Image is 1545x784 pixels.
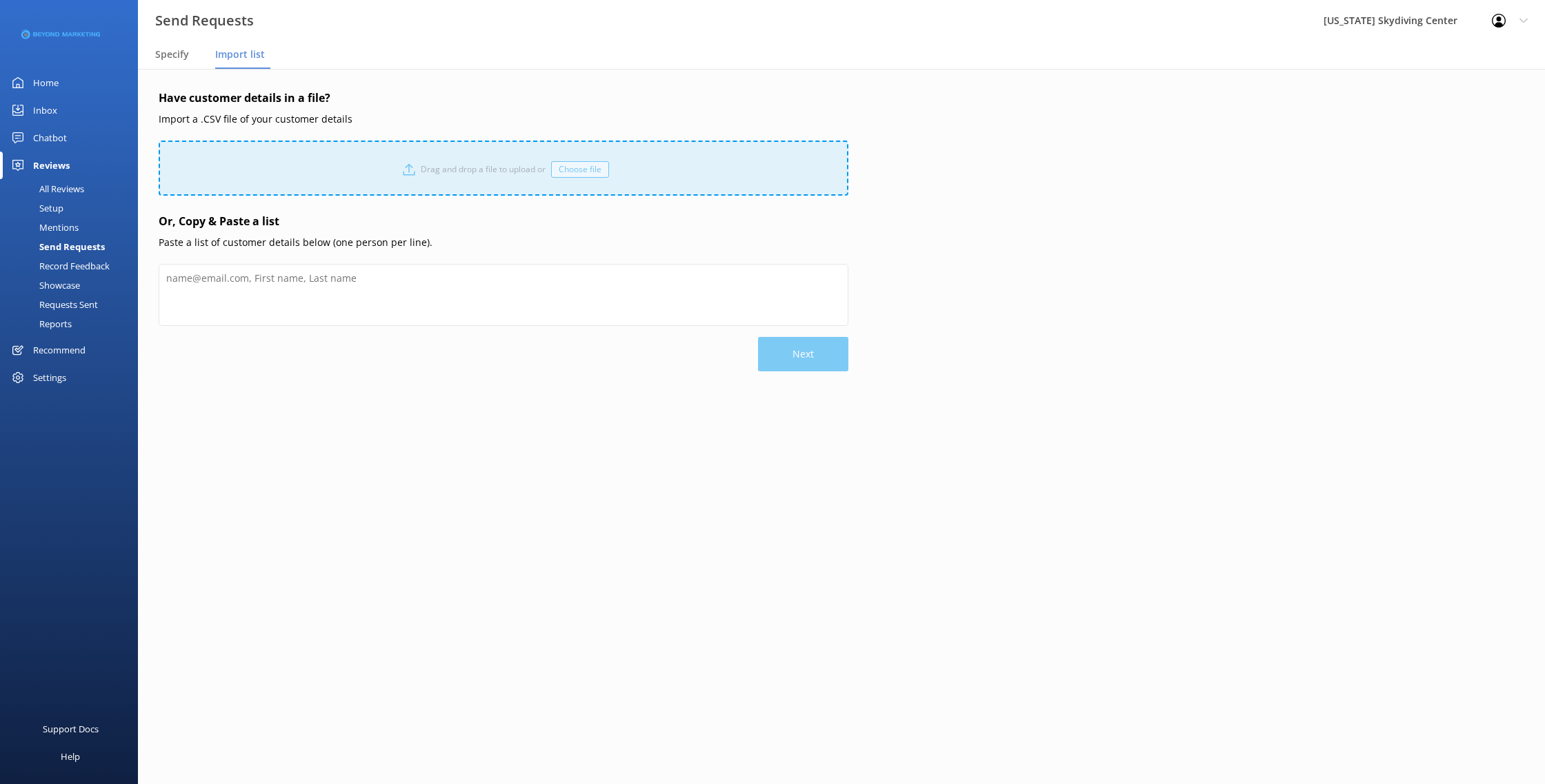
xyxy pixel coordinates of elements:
[33,336,86,364] div: Recommend
[8,276,138,295] a: Showcase
[21,23,100,46] img: 3-1676954853.png
[61,743,80,770] div: Help
[33,152,70,179] div: Reviews
[8,179,84,198] div: All Reviews
[155,10,254,32] h3: Send Requests
[8,256,138,276] a: Record Feedback
[155,48,189,61] span: Specify
[551,161,609,178] div: Choose file
[215,48,265,61] span: Import list
[159,112,848,127] p: Import a .CSV file of your customer details
[8,218,79,237] div: Mentions
[8,218,138,237] a: Mentions
[33,69,59,96] div: Home
[415,163,551,176] p: Drag and drop a file to upload or
[33,124,67,152] div: Chatbot
[33,96,57,124] div: Inbox
[8,295,138,314] a: Requests Sent
[8,276,80,295] div: Showcase
[8,237,105,256] div: Send Requests
[8,198,138,218] a: Setup
[33,364,66,391] div: Settings
[8,179,138,198] a: All Reviews
[159,235,848,250] p: Paste a list of customer details below (one person per line).
[8,198,63,218] div: Setup
[8,237,138,256] a: Send Requests
[8,295,98,314] div: Requests Sent
[159,90,848,107] h4: Have customer details in a file?
[8,314,138,333] a: Reports
[8,314,72,333] div: Reports
[159,213,848,231] h4: Or, Copy & Paste a list
[43,715,99,743] div: Support Docs
[8,256,110,276] div: Record Feedback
